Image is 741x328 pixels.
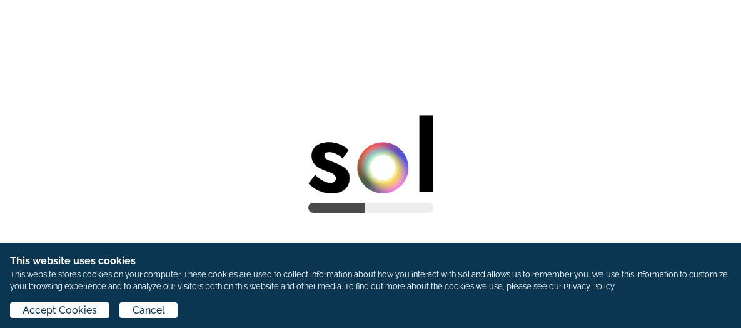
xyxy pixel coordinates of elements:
[133,303,165,318] span: Cancel
[23,303,97,318] span: Accept Cookies
[10,269,731,292] p: This website stores cookies on your computer. These cookies are used to collect information about...
[119,302,177,318] button: Cancel
[10,302,109,318] button: Accept Cookies
[308,115,433,193] img: Holy
[10,254,731,269] h1: This website uses cookies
